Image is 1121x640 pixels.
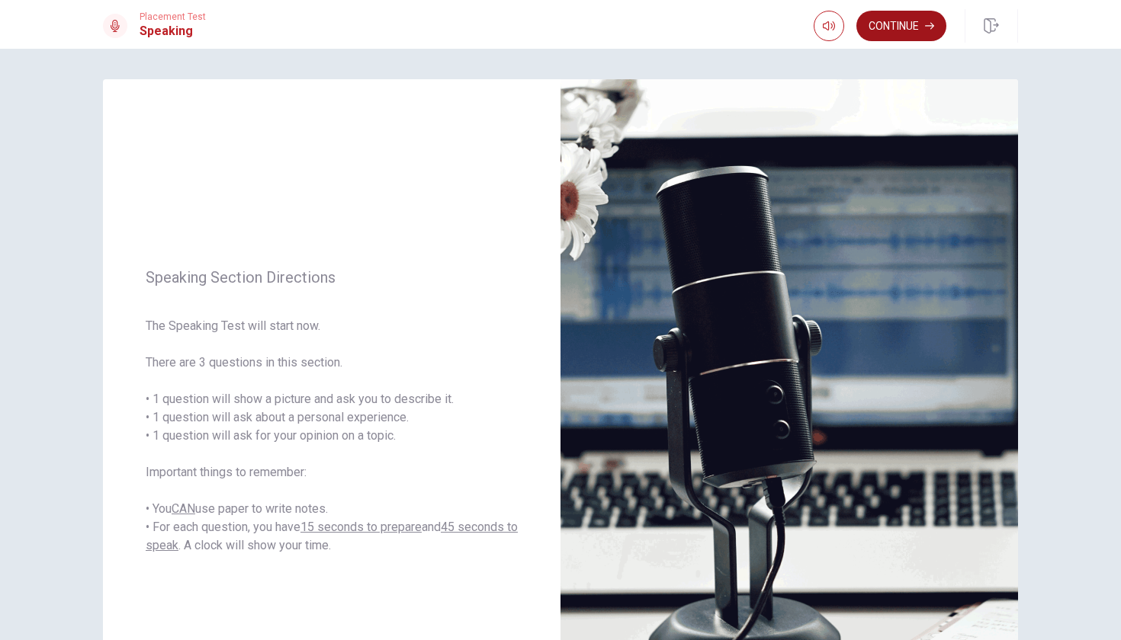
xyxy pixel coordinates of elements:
button: Continue [856,11,946,41]
span: Speaking Section Directions [146,268,518,286]
u: CAN [172,501,195,516]
u: 15 seconds to prepare [300,520,422,534]
span: The Speaking Test will start now. There are 3 questions in this section. • 1 question will show a... [146,317,518,555]
span: Placement Test [140,11,206,22]
h1: Speaking [140,22,206,40]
